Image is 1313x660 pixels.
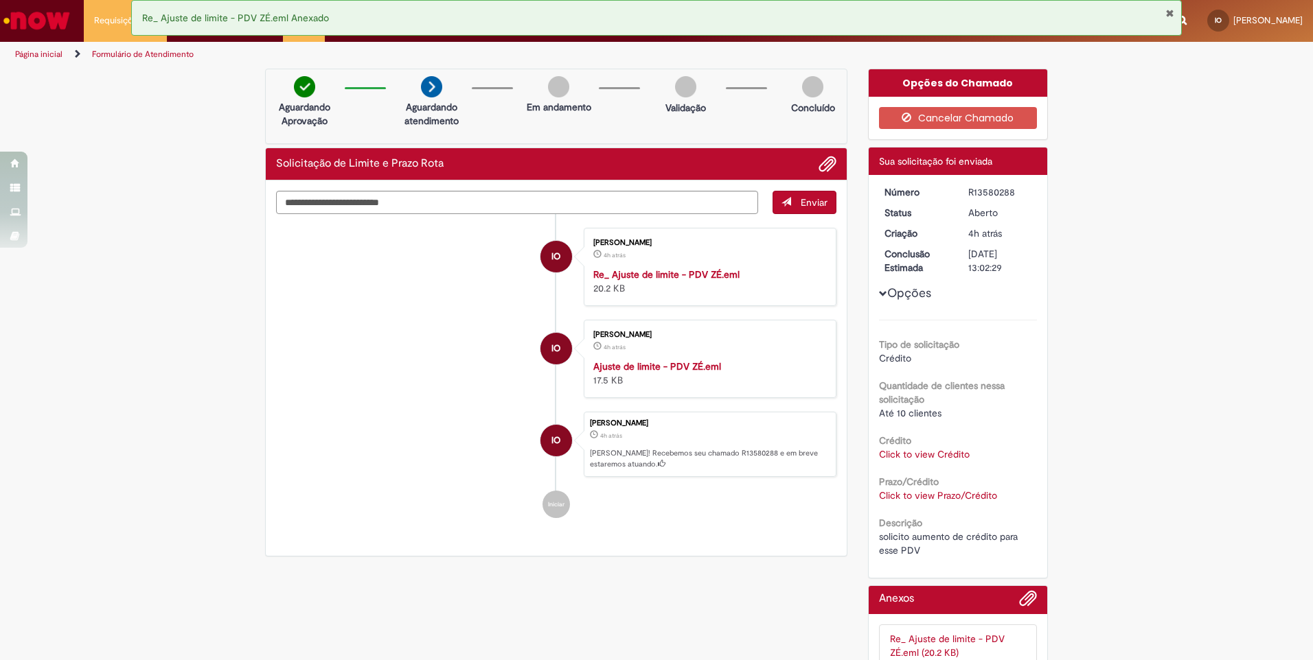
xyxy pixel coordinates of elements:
[593,268,822,295] div: 20.2 KB
[874,226,959,240] dt: Criação
[600,432,622,440] time: 30/09/2025 10:02:24
[94,14,142,27] span: Requisições
[604,343,626,351] span: 4h atrás
[593,268,740,281] a: Re_ Ajuste de limite - PDV ZÉ.eml
[548,76,569,97] img: img-circle-grey.png
[1215,16,1222,25] span: IO
[879,489,997,502] a: Click to view Prazo/Crédito
[590,448,829,469] p: [PERSON_NAME]! Recebemos seu chamado R13580288 e em breve estaremos atuando.
[879,379,1005,405] b: Quantidade de clientes nessa solicitação
[1,7,72,34] img: ServiceNow
[879,530,1020,556] span: solicito aumento de crédito para esse PDV
[1165,8,1174,19] button: Fechar Notificação
[551,332,560,365] span: IO
[879,107,1038,129] button: Cancelar Chamado
[1233,14,1303,26] span: [PERSON_NAME]
[879,593,914,605] h2: Anexos
[92,49,194,60] a: Formulário de Atendimento
[968,247,1032,274] div: [DATE] 13:02:29
[527,100,591,114] p: Em andamento
[665,101,706,115] p: Validação
[874,247,959,274] dt: Conclusão Estimada
[271,100,338,128] p: Aguardando Aprovação
[773,191,836,214] button: Enviar
[879,434,911,447] b: Crédito
[276,158,444,170] h2: Solicitação de Limite e Prazo Rota Histórico de tíquete
[968,206,1032,220] div: Aberto
[801,196,827,209] span: Enviar
[890,633,1005,659] a: Re_ Ajuste de limite - PDV ZÉ.eml (20.2 KB)
[968,226,1032,240] div: 30/09/2025 10:02:24
[590,419,829,427] div: [PERSON_NAME]
[294,76,315,97] img: check-circle-green.png
[398,100,465,128] p: Aguardando atendimento
[593,239,822,247] div: [PERSON_NAME]
[276,412,836,478] li: Italoelmo OliveiraCavalcanteJunior
[276,214,836,532] ul: Histórico de tíquete
[968,185,1032,199] div: R13580288
[879,448,970,460] a: Click to view Crédito
[540,333,572,364] div: Italoelmo OliveiraCavalcanteJunior
[593,360,721,373] a: Ajuste de limite - PDV ZÉ.eml
[874,185,959,199] dt: Número
[802,76,823,97] img: img-circle-grey.png
[604,251,626,259] span: 4h atrás
[791,101,835,115] p: Concluído
[879,352,911,364] span: Crédito
[879,475,939,488] b: Prazo/Crédito
[968,227,1002,239] span: 4h atrás
[869,69,1048,97] div: Opções do Chamado
[1019,589,1037,614] button: Adicionar anexos
[604,251,626,259] time: 30/09/2025 10:10:32
[551,240,560,273] span: IO
[593,331,822,339] div: [PERSON_NAME]
[600,432,622,440] span: 4h atrás
[276,191,758,214] textarea: Digite sua mensagem aqui...
[968,227,1002,239] time: 30/09/2025 10:02:24
[421,76,442,97] img: arrow-next.png
[540,241,572,272] div: Italoelmo OliveiraCavalcanteJunior
[593,360,822,387] div: 17.5 KB
[15,49,62,60] a: Página inicial
[879,517,922,529] b: Descrição
[879,155,992,167] span: Sua solicitação foi enviada
[551,424,560,457] span: IO
[675,76,696,97] img: img-circle-grey.png
[142,12,329,24] span: Re_ Ajuste de limite - PDV ZÉ.eml Anexado
[879,407,941,419] span: Até 10 clientes
[879,338,959,351] b: Tipo de solicitação
[819,155,836,173] button: Adicionar anexos
[874,206,959,220] dt: Status
[10,42,865,67] ul: Trilhas de página
[604,343,626,351] time: 30/09/2025 10:02:15
[540,425,572,456] div: Italoelmo OliveiraCavalcanteJunior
